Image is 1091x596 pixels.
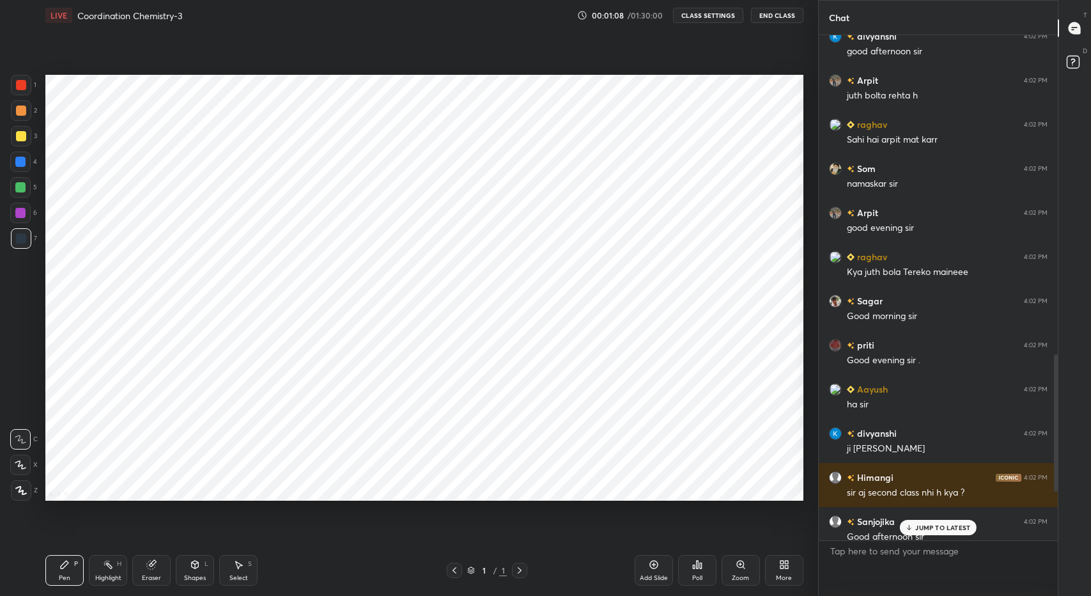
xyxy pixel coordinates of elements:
[776,575,792,581] div: More
[847,210,855,217] img: no-rating-badge.077c3623.svg
[11,75,36,95] div: 1
[847,121,855,129] img: Learner_Badge_beginner_1_8b307cf2a0.svg
[855,74,878,87] h6: Arpit
[847,443,1048,455] div: ji [PERSON_NAME]
[855,206,878,219] h6: Arpit
[1024,253,1048,261] div: 4:02 PM
[1083,46,1087,56] p: D
[855,29,897,43] h6: divyanshi
[117,561,121,567] div: H
[847,487,1048,499] div: sir aj second class nhi h kya ?
[855,338,874,352] h6: priti
[1024,77,1048,84] div: 4:02 PM
[1083,10,1087,20] p: T
[829,30,842,43] img: 3
[829,74,842,87] img: c72a1f4855f64d409d685dfc929940dc.jpg
[855,427,897,440] h6: divyanshi
[1024,430,1048,437] div: 4:02 PM
[11,100,37,121] div: 2
[184,575,206,581] div: Shapes
[829,251,842,263] img: 3
[1024,518,1048,526] div: 4:02 PM
[640,575,668,581] div: Add Slide
[829,118,842,131] img: 3
[77,10,182,22] h4: Coordination Chemistry-3
[1024,386,1048,393] div: 4:02 PM
[829,295,842,308] img: f5eb7eb8936a4af6b94f66489c7d87ca.jpg
[1024,474,1048,482] div: 4:02 PM
[855,294,883,308] h6: Sagar
[477,567,490,574] div: 1
[847,33,855,40] img: no-rating-badge.077c3623.svg
[205,561,208,567] div: L
[142,575,161,581] div: Eraser
[229,575,248,581] div: Select
[847,342,855,349] img: no-rating-badge.077c3623.svg
[847,398,1048,411] div: ha sir
[847,531,1048,544] div: Good afternoon sir
[10,455,38,475] div: X
[95,575,121,581] div: Highlight
[692,575,702,581] div: Poll
[829,471,842,484] img: default.png
[1024,165,1048,173] div: 4:02 PM
[847,222,1048,235] div: good evening sir
[847,90,1048,102] div: juth bolta rehta h
[855,162,876,175] h6: Som
[855,382,888,396] h6: Aayush
[74,561,78,567] div: P
[10,152,37,172] div: 4
[847,253,855,261] img: Learner_Badge_beginner_1_8b307cf2a0.svg
[829,207,842,219] img: c72a1f4855f64d409d685dfc929940dc.jpg
[847,298,855,305] img: no-rating-badge.077c3623.svg
[855,515,895,528] h6: Sanjojika
[1024,297,1048,305] div: 4:02 PM
[499,565,507,576] div: 1
[1024,341,1048,349] div: 4:02 PM
[1024,209,1048,217] div: 4:02 PM
[847,266,1048,279] div: Kya juth bola Tereko maineee
[847,77,855,84] img: no-rating-badge.077c3623.svg
[10,203,37,223] div: 6
[829,515,842,528] img: default.png
[847,474,855,482] img: no-rating-badge.077c3623.svg
[493,567,497,574] div: /
[847,386,855,393] img: Learner_Badge_beginner_1_8b307cf2a0.svg
[829,383,842,396] img: 3
[847,430,855,437] img: no-rating-badge.077c3623.svg
[11,480,38,501] div: Z
[847,519,855,526] img: no-rating-badge.077c3623.svg
[855,118,887,131] h6: raghav
[847,354,1048,367] div: Good evening sir .
[819,35,1058,540] div: grid
[732,575,749,581] div: Zoom
[59,575,70,581] div: Pen
[45,8,72,23] div: LIVE
[248,561,252,567] div: S
[829,427,842,440] img: 3
[855,471,894,484] h6: Himangi
[915,524,970,531] p: JUMP TO LATEST
[819,1,860,35] p: Chat
[673,8,743,23] button: CLASS SETTINGS
[847,45,1048,58] div: good afternoon sir
[10,429,38,450] div: C
[829,339,842,352] img: ad7eb61ddb9b49dba31d203bf5d42851.jpg
[11,126,37,146] div: 3
[847,178,1048,191] div: namaskar sir
[855,250,887,263] h6: raghav
[11,228,37,249] div: 7
[847,166,855,173] img: no-rating-badge.077c3623.svg
[1024,121,1048,129] div: 4:02 PM
[996,474,1021,482] img: iconic-dark.1390631f.png
[751,8,803,23] button: End Class
[829,162,842,175] img: 14a8617417c940d19949555231a15899.jpg
[847,310,1048,323] div: Good morning sir
[10,177,37,198] div: 5
[847,134,1048,146] div: Sahi hai arpit mat karr
[1024,33,1048,40] div: 4:02 PM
